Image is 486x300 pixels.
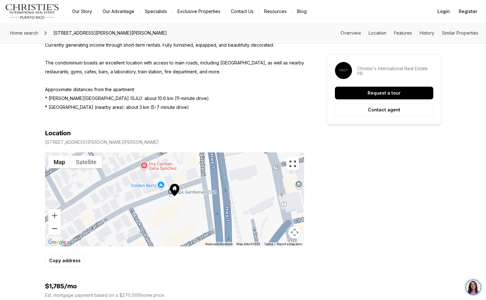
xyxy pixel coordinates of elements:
a: Specialists [140,7,172,16]
button: Register [455,5,481,18]
p: [STREET_ADDRESS][PERSON_NAME][PERSON_NAME] [45,140,159,145]
p: Spectacular apartment for sale on the fourth floor, featuring 3 bedrooms, 2 bathrooms, living roo... [45,23,304,112]
a: Terms (opens in new tab) [264,242,273,246]
button: Show satellite imagery [70,156,102,168]
span: Map data ©2025 [236,242,260,246]
p: Request a tour [368,90,401,96]
a: Blog [292,7,312,16]
h4: $1,785/mo [45,283,304,290]
a: Our Advantage [97,7,139,16]
img: Google [47,238,68,246]
a: Exclusive Properties [172,7,225,16]
button: Login [434,5,454,18]
h4: Location [45,130,71,137]
span: Login [437,9,450,14]
button: Zoom out [48,222,61,235]
a: Skip to: Location [369,30,386,36]
p: Copy address [49,258,81,263]
button: Zoom in [48,209,61,222]
button: Show street map [48,156,70,168]
button: Contact agent [335,103,433,117]
button: Map camera controls [288,226,301,239]
nav: Page section menu [341,30,478,36]
a: Skip to: Similar Properties [442,30,478,36]
a: Report a map error [277,242,302,246]
p: Contact agent [368,107,400,112]
span: Register [459,9,477,14]
img: be3d4b55-7850-4bcb-9297-a2f9cd376e78.png [4,4,18,18]
span: [STREET_ADDRESS][PERSON_NAME][PERSON_NAME] [51,28,170,38]
a: Resources [259,7,292,16]
button: Copy address [45,254,85,267]
img: logo [5,4,59,19]
button: Keyboard shortcuts [205,242,233,246]
a: Home search [8,28,41,38]
button: Request a tour [335,87,433,99]
p: Christie's International Real Estate PR [357,66,433,76]
a: Skip to: Overview [341,30,361,36]
button: Contact Us [226,7,259,16]
a: Our Story [67,7,97,16]
p: Est. mortgage payment based on a $270,000 home price. [45,293,304,298]
a: Open this area in Google Maps (opens a new window) [47,238,68,246]
a: Skip to: Features [394,30,412,36]
span: Home search [10,30,38,36]
a: Skip to: History [420,30,434,36]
